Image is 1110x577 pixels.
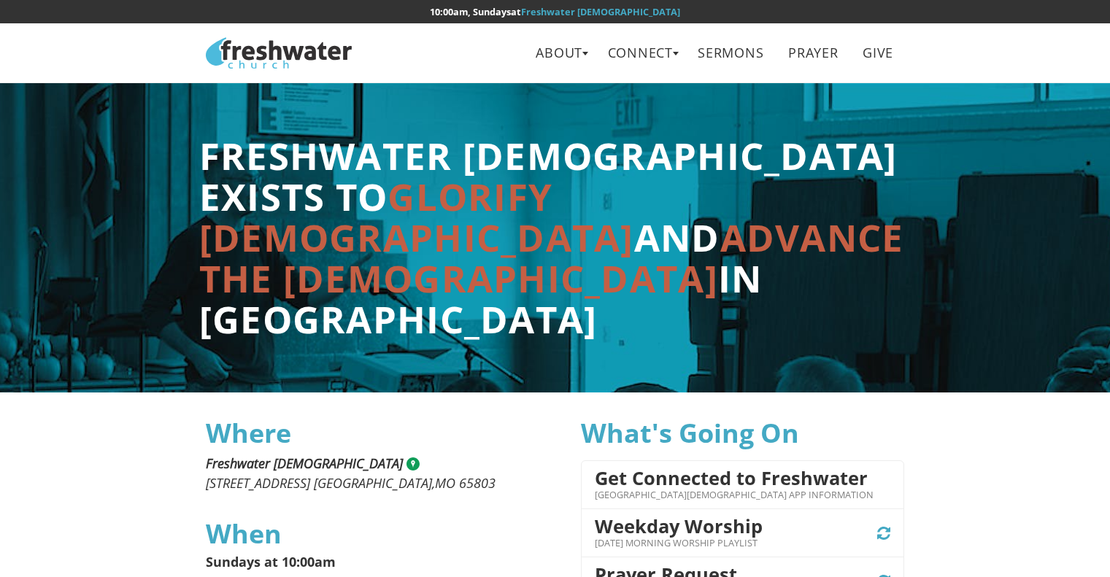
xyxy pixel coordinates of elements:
[875,525,892,542] span: Ongoing
[595,468,874,488] h4: Get Connected to Freshwater
[199,171,634,263] span: glorify [DEMOGRAPHIC_DATA]
[581,419,903,448] h3: What's Going On
[206,37,352,69] img: Freshwater Church
[595,466,890,504] a: Get Connected to Freshwater [GEOGRAPHIC_DATA][DEMOGRAPHIC_DATA] App Information
[595,536,763,550] p: [DATE] Morning Worship Playlist
[206,474,310,492] span: [STREET_ADDRESS]
[687,36,774,69] a: Sermons
[459,474,496,492] span: 65803
[595,488,874,502] p: [GEOGRAPHIC_DATA][DEMOGRAPHIC_DATA] App Information
[852,36,904,69] a: Give
[206,519,528,549] h3: When
[597,36,684,69] a: Connect
[206,454,403,472] span: Freshwater [DEMOGRAPHIC_DATA]
[435,474,455,492] span: MO
[430,5,511,18] time: 10:00am, Sundays
[595,514,890,552] a: Weekday Worship [DATE] Morning Worship Playlist
[521,5,680,18] a: Freshwater [DEMOGRAPHIC_DATA]
[314,474,432,492] span: [GEOGRAPHIC_DATA]
[206,555,528,570] p: Sundays at 10:00am
[595,516,763,536] h4: Weekday Worship
[778,36,849,69] a: Prayer
[206,7,903,17] h6: at
[525,36,593,69] a: About
[199,136,904,340] h2: Freshwater [DEMOGRAPHIC_DATA] exists to and in [GEOGRAPHIC_DATA]
[206,454,528,493] address: ,
[206,419,528,448] h3: Where
[199,212,904,303] span: advance the [DEMOGRAPHIC_DATA]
